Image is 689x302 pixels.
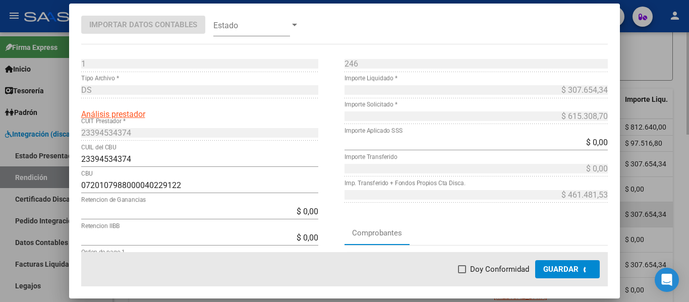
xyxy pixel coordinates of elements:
[535,260,600,278] button: Guardar
[81,109,145,119] span: Análisis prestador
[470,263,529,275] span: Doy Conformidad
[655,268,679,292] div: Open Intercom Messenger
[543,265,579,274] span: Guardar
[352,227,402,239] div: Comprobantes
[89,20,197,29] span: Importar Datos Contables
[81,16,205,34] button: Importar Datos Contables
